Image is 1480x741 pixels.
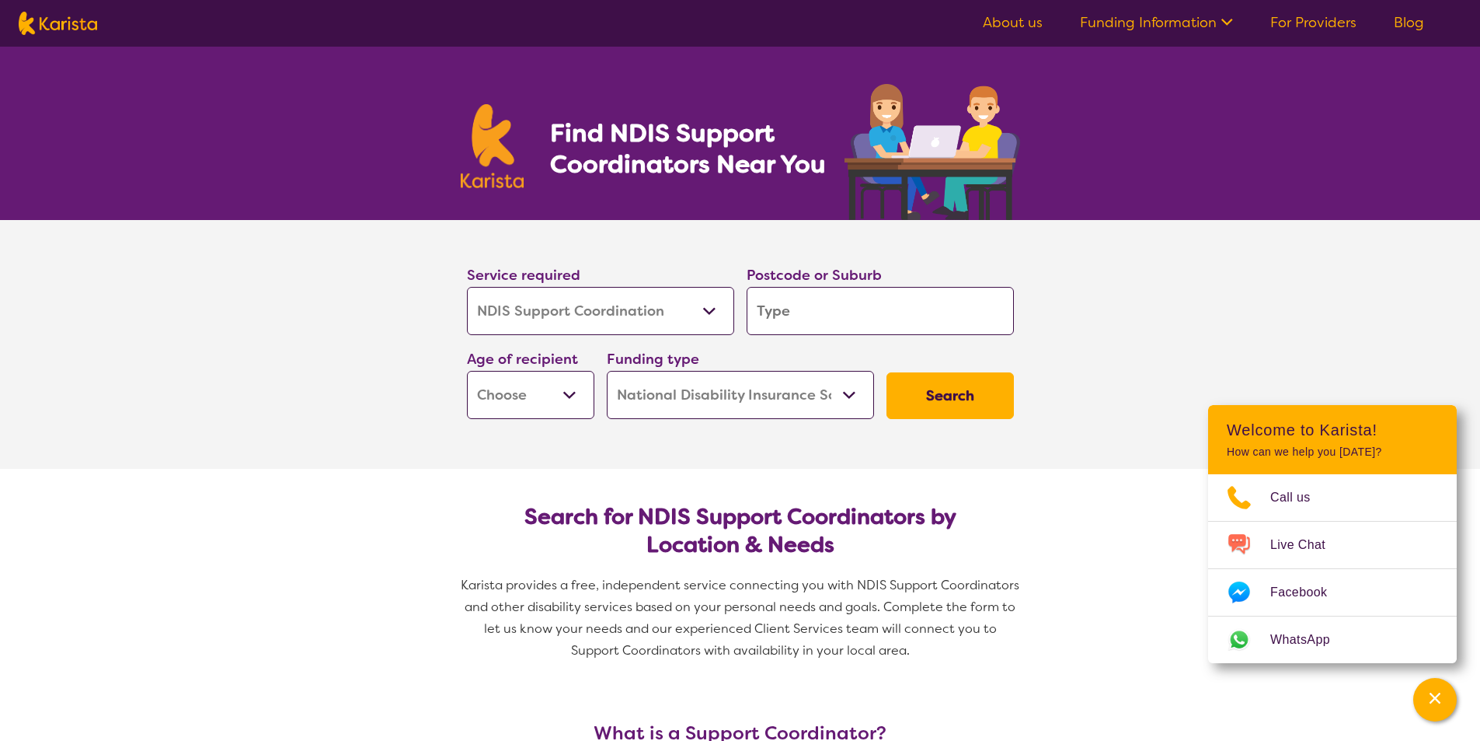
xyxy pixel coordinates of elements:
img: Karista logo [461,104,524,188]
ul: Choose channel [1208,474,1457,663]
span: Facebook [1270,581,1346,604]
label: Postcode or Suburb [747,266,882,285]
label: Service required [467,266,580,285]
input: Type [747,287,1014,335]
a: Funding Information [1080,13,1233,32]
a: Web link opens in a new tab. [1208,617,1457,663]
button: Channel Menu [1413,678,1457,722]
button: Search [886,372,1014,419]
p: How can we help you [DATE]? [1227,446,1438,459]
span: WhatsApp [1270,628,1349,652]
img: Karista logo [19,12,97,35]
span: Karista provides a free, independent service connecting you with NDIS Support Coordinators and ot... [461,577,1022,659]
span: Call us [1270,486,1329,509]
h2: Welcome to Karista! [1227,421,1438,439]
a: For Providers [1270,13,1356,32]
img: support-coordination [844,84,1020,220]
h2: Search for NDIS Support Coordinators by Location & Needs [479,503,1001,559]
a: Blog [1394,13,1424,32]
a: About us [983,13,1043,32]
label: Age of recipient [467,350,578,369]
h1: Find NDIS Support Coordinators Near You [550,117,838,180]
label: Funding type [607,350,699,369]
span: Live Chat [1270,533,1344,557]
div: Channel Menu [1208,405,1457,663]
